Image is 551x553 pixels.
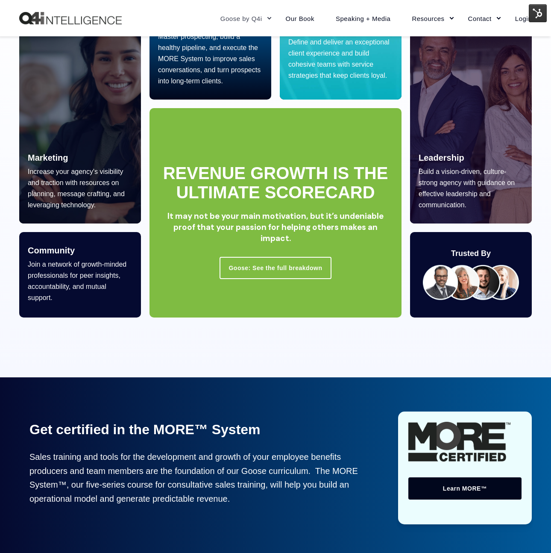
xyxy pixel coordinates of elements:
[451,249,491,258] div: Trusted By
[408,422,510,461] img: 01411-MORE-Certified-HORZ_NoTAG_CC-1
[529,4,547,22] img: HubSpot Tools Menu Toggle
[419,166,523,211] p: Build a vision-driven, culture-strong agency with guidance on effective leadership and communicat...
[408,477,522,500] a: Learn MORE™
[162,164,389,202] div: REVENUE GROWTH IS THE ULTIMATE SCORECARD
[162,211,389,244] h6: It may not be your main motivation, but it’s undeniable proof that your passion for helping other...
[28,259,132,303] p: Join a network of growth-minded professionals for peer insights, accountability, and mutual support.
[19,12,122,25] a: Back to Home
[419,153,464,162] div: Leadership
[28,168,125,209] span: Increase your agency's visibility and traction with resources on planning, message crafting, and ...
[288,37,393,81] p: Define and deliver an exceptional client experience and build cohesive teams with service strateg...
[19,12,122,25] img: Q4intelligence, LLC logo
[29,422,261,437] div: Get certified in the MORE™ System
[28,153,68,162] div: Marketing
[29,450,379,506] p: Sales training and tools for the development and growth of your employee benefits producers and t...
[28,246,75,255] div: Community
[423,265,519,300] img: Goose testimonials
[508,512,551,553] iframe: Chat Widget
[158,31,263,87] p: Master prospecting, build a healthy pipeline, and execute the MORE System to improve sales conver...
[220,257,331,279] a: Goose: See the full breakdown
